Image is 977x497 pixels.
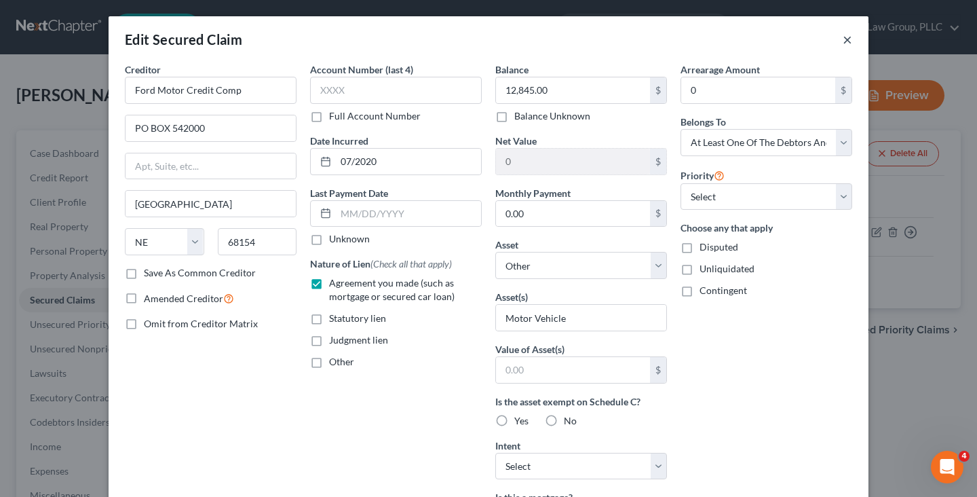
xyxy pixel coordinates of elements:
input: MM/DD/YYYY [336,201,481,227]
input: Specify... [496,305,666,331]
label: Arrearage Amount [681,62,760,77]
span: Agreement you made (such as mortgage or secured car loan) [329,277,455,302]
span: Judgment lien [329,334,388,346]
button: × [843,31,852,48]
div: Edit Secured Claim [125,30,242,49]
label: Full Account Number [329,109,421,123]
iframe: Intercom live chat [931,451,963,483]
span: Amended Creditor [144,293,223,304]
label: Last Payment Date [310,186,388,200]
input: 0.00 [496,201,650,227]
div: $ [835,77,851,103]
label: Balance Unknown [514,109,590,123]
input: XXXX [310,77,482,104]
input: 0.00 [496,149,650,174]
span: (Check all that apply) [370,258,452,270]
input: Enter zip... [218,228,297,255]
input: Enter city... [126,191,296,217]
label: Monthly Payment [495,186,571,200]
span: Omit from Creditor Matrix [144,318,258,329]
div: $ [650,357,666,383]
label: Account Number (last 4) [310,62,413,77]
label: Save As Common Creditor [144,266,256,280]
span: Belongs To [681,116,726,128]
div: $ [650,77,666,103]
span: Asset [495,239,518,251]
span: Contingent [700,284,747,296]
span: Yes [514,415,529,426]
span: Creditor [125,64,161,75]
label: Intent [495,439,520,453]
input: 0.00 [681,77,835,103]
label: Date Incurred [310,134,368,148]
span: Other [329,356,354,367]
label: Unknown [329,232,370,246]
label: Value of Asset(s) [495,342,564,356]
span: Statutory lien [329,312,386,324]
input: Search creditor by name... [125,77,296,104]
label: Net Value [495,134,537,148]
span: Disputed [700,241,738,253]
label: Priority [681,167,725,183]
label: Is the asset exempt on Schedule C? [495,394,667,409]
label: Nature of Lien [310,257,452,271]
label: Balance [495,62,529,77]
label: Choose any that apply [681,221,852,235]
span: No [564,415,577,426]
label: Asset(s) [495,290,528,304]
div: $ [650,149,666,174]
input: 0.00 [496,77,650,103]
input: MM/DD/YYYY [336,149,481,174]
div: $ [650,201,666,227]
input: Apt, Suite, etc... [126,153,296,179]
input: Enter address... [126,115,296,141]
span: 4 [959,451,970,462]
input: 0.00 [496,357,650,383]
span: Unliquidated [700,263,754,274]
